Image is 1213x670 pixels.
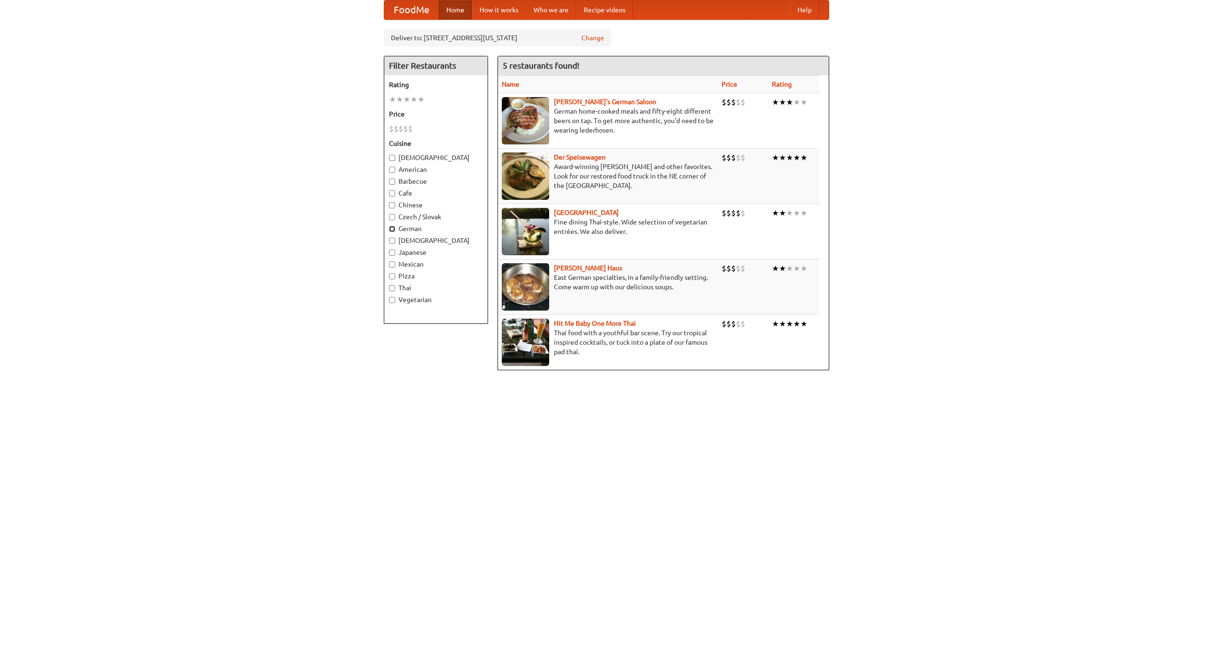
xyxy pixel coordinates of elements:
p: German home-cooked meals and fifty-eight different beers on tap. To get more authentic, you'd nee... [502,107,714,135]
li: $ [731,152,736,163]
li: $ [741,97,745,107]
li: ★ [786,152,793,163]
h4: Filter Restaurants [384,56,488,75]
label: Pizza [389,271,483,281]
h5: Rating [389,80,483,89]
li: ★ [779,152,786,163]
li: ★ [389,94,396,105]
label: American [389,165,483,174]
h5: Price [389,109,483,119]
a: FoodMe [384,0,439,19]
li: ★ [772,208,779,218]
input: Japanese [389,250,395,256]
li: $ [741,152,745,163]
b: [GEOGRAPHIC_DATA] [554,209,619,216]
li: $ [731,208,736,218]
b: Der Speisewagen [554,153,606,161]
li: $ [394,124,398,134]
li: $ [736,97,741,107]
a: Recipe videos [576,0,633,19]
a: Hit Me Baby One More Thai [554,320,636,327]
a: [PERSON_NAME]'s German Saloon [554,98,656,106]
label: Japanese [389,248,483,257]
img: satay.jpg [502,208,549,255]
label: [DEMOGRAPHIC_DATA] [389,153,483,162]
label: Chinese [389,200,483,210]
li: ★ [793,263,800,274]
label: Cafe [389,188,483,198]
input: Pizza [389,273,395,279]
input: [DEMOGRAPHIC_DATA] [389,238,395,244]
li: $ [731,319,736,329]
label: Thai [389,283,483,293]
img: speisewagen.jpg [502,152,549,200]
h5: Cuisine [389,139,483,148]
li: ★ [800,97,807,107]
li: ★ [800,152,807,163]
li: $ [408,124,413,134]
input: Mexican [389,261,395,268]
input: Cafe [389,190,395,197]
label: Czech / Slovak [389,212,483,222]
li: ★ [779,208,786,218]
li: $ [736,208,741,218]
input: Thai [389,285,395,291]
li: $ [736,152,741,163]
input: German [389,226,395,232]
li: $ [736,263,741,274]
li: ★ [772,97,779,107]
input: Vegetarian [389,297,395,303]
a: Name [502,80,519,88]
li: ★ [772,319,779,329]
li: $ [722,208,726,218]
li: $ [722,263,726,274]
li: $ [726,208,731,218]
ng-pluralize: 5 restaurants found! [503,61,579,70]
a: [PERSON_NAME] Haus [554,264,622,272]
li: $ [726,152,731,163]
li: $ [741,263,745,274]
p: Thai food with a youthful bar scene. Try our tropical inspired cocktails, or tuck into a plate of... [502,328,714,357]
p: Fine dining Thai-style. Wide selection of vegetarian entrées. We also deliver. [502,217,714,236]
li: ★ [772,263,779,274]
li: $ [722,97,726,107]
li: $ [403,124,408,134]
li: $ [731,97,736,107]
a: Help [790,0,819,19]
li: $ [731,263,736,274]
li: ★ [800,319,807,329]
label: Barbecue [389,177,483,186]
li: ★ [779,319,786,329]
label: Vegetarian [389,295,483,304]
li: ★ [793,208,800,218]
li: ★ [779,97,786,107]
a: Home [439,0,472,19]
li: $ [722,152,726,163]
input: Czech / Slovak [389,214,395,220]
li: ★ [800,263,807,274]
li: ★ [793,97,800,107]
a: How it works [472,0,526,19]
li: ★ [786,263,793,274]
a: Change [581,33,604,43]
input: Barbecue [389,179,395,185]
li: ★ [800,208,807,218]
a: Rating [772,80,792,88]
li: $ [722,319,726,329]
a: Who we are [526,0,576,19]
li: ★ [403,94,410,105]
a: Price [722,80,737,88]
li: ★ [772,152,779,163]
p: East German specialties, in a family-friendly setting. Come warm up with our delicious soups. [502,273,714,292]
li: $ [741,208,745,218]
li: ★ [793,319,800,329]
li: $ [741,319,745,329]
li: ★ [779,263,786,274]
li: $ [736,319,741,329]
label: Mexican [389,259,483,269]
p: Award-winning [PERSON_NAME] and other favorites. Look for our restored food truck in the NE corne... [502,162,714,190]
label: German [389,224,483,233]
li: ★ [396,94,403,105]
